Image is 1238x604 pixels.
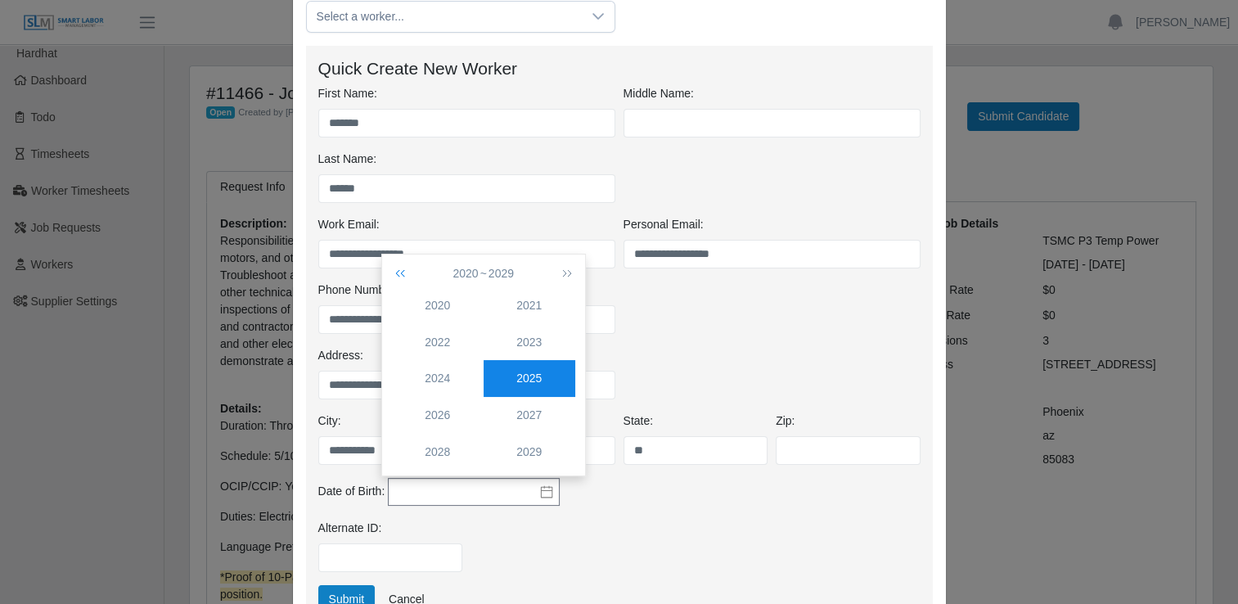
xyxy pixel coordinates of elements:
div: 2021 [484,297,575,314]
h4: Quick Create New Worker [318,58,921,79]
label: Zip: [776,412,795,430]
label: Address: [318,347,363,364]
div: 2029 [484,444,575,461]
div: 2023 [484,334,575,351]
div: 2020 [392,297,484,314]
label: First Name: [318,85,377,102]
label: Last Name: [318,151,377,168]
label: State: [624,412,654,430]
label: Phone Number: [318,282,398,299]
div: 2022 [392,334,484,351]
span: 2029 [488,267,514,280]
div: 2026 [392,407,484,424]
label: Alternate ID: [318,520,382,537]
div: 2027 [484,407,575,424]
div: 2025 [484,370,575,387]
body: Rich Text Area. Press ALT-0 for help. [13,13,610,31]
label: Work Email: [318,216,380,233]
span: 2020 [452,267,478,280]
label: Personal Email: [624,216,704,233]
div: 2028 [392,444,484,461]
label: Middle Name: [624,85,694,102]
div: 2024 [392,370,484,387]
label: Date of Birth: [318,483,385,500]
label: City: [318,412,341,430]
